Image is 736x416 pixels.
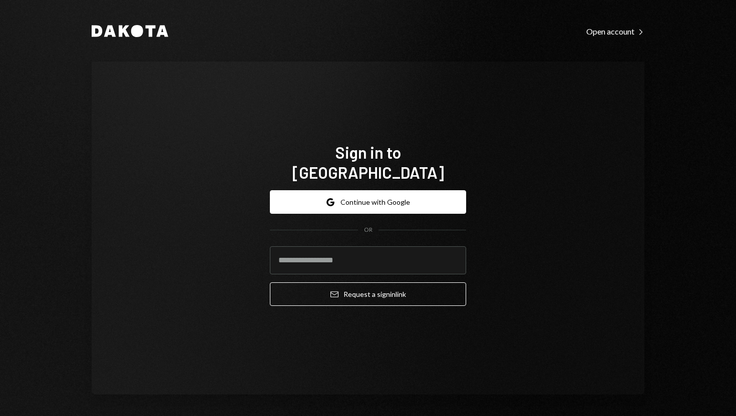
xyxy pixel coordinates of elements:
[270,190,466,214] button: Continue with Google
[364,226,373,234] div: OR
[270,142,466,182] h1: Sign in to [GEOGRAPHIC_DATA]
[586,26,644,37] a: Open account
[270,282,466,306] button: Request a signinlink
[586,27,644,37] div: Open account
